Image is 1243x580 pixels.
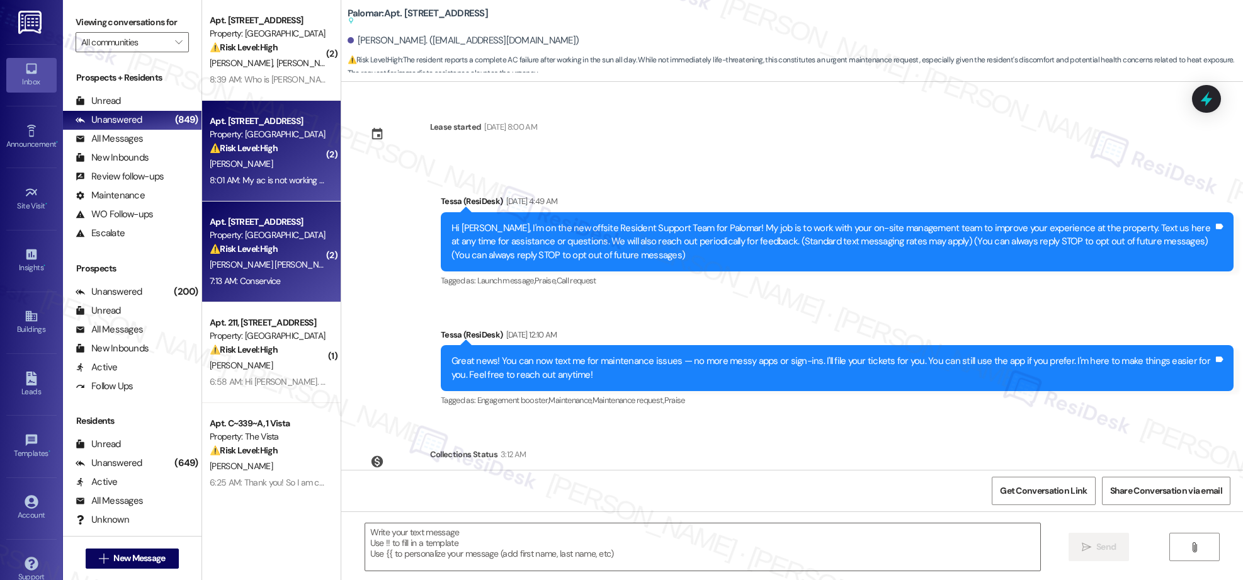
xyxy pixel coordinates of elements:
[6,491,57,525] a: Account
[210,42,278,53] strong: ⚠️ Risk Level: High
[76,342,149,355] div: New Inbounds
[76,208,153,221] div: WO Follow-ups
[1189,542,1199,552] i: 
[441,271,1234,290] div: Tagged as:
[441,328,1234,346] div: Tessa (ResiDesk)
[276,57,339,69] span: [PERSON_NAME]
[76,285,142,299] div: Unanswered
[210,329,326,343] div: Property: [GEOGRAPHIC_DATA]
[210,445,278,456] strong: ⚠️ Risk Level: High
[210,57,276,69] span: [PERSON_NAME]
[1069,533,1130,561] button: Send
[63,262,201,275] div: Prospects
[348,7,488,28] b: Palomar: Apt. [STREET_ADDRESS]
[171,282,201,302] div: (200)
[210,243,278,254] strong: ⚠️ Risk Level: High
[76,380,133,393] div: Follow Ups
[210,14,326,27] div: Apt. [STREET_ADDRESS]
[548,395,592,406] span: Maintenance ,
[76,361,118,374] div: Active
[210,27,326,40] div: Property: [GEOGRAPHIC_DATA]
[210,128,326,141] div: Property: [GEOGRAPHIC_DATA]
[76,227,125,240] div: Escalate
[210,344,278,355] strong: ⚠️ Risk Level: High
[441,391,1234,409] div: Tagged as:
[430,120,482,134] div: Lease started
[451,355,1213,382] div: Great news! You can now text me for maintenance issues — no more messy apps or sign-ins. I'll fil...
[210,229,326,242] div: Property: [GEOGRAPHIC_DATA]
[86,549,179,569] button: New Message
[535,275,556,286] span: Praise ,
[210,417,326,430] div: Apt. C~339~A, 1 Vista
[992,477,1095,505] button: Get Conversation Link
[1110,484,1222,498] span: Share Conversation via email
[81,32,169,52] input: All communities
[6,58,57,92] a: Inbox
[210,74,334,85] div: 8:39 AM: Who is [PERSON_NAME]
[557,275,596,286] span: Call request
[76,113,142,127] div: Unanswered
[441,195,1234,212] div: Tessa (ResiDesk)
[210,360,273,371] span: [PERSON_NAME]
[76,475,118,489] div: Active
[210,316,326,329] div: Apt. 211, [STREET_ADDRESS]
[56,138,58,147] span: •
[430,448,497,461] div: Collections Status
[63,71,201,84] div: Prospects + Residents
[76,94,121,108] div: Unread
[210,259,338,270] span: [PERSON_NAME] [PERSON_NAME]
[76,513,129,526] div: Unknown
[6,305,57,339] a: Buildings
[348,54,1243,81] span: : The resident reports a complete AC failure after working in the sun all day. While not immediat...
[76,323,143,336] div: All Messages
[171,453,201,473] div: (649)
[18,11,44,34] img: ResiDesk Logo
[76,132,143,145] div: All Messages
[45,200,47,208] span: •
[348,34,579,47] div: [PERSON_NAME]. ([EMAIL_ADDRESS][DOMAIN_NAME])
[477,395,549,406] span: Engagement booster ,
[210,275,281,287] div: 7:13 AM: Conservice
[76,13,189,32] label: Viewing conversations for
[43,261,45,270] span: •
[1102,477,1230,505] button: Share Conversation via email
[76,457,142,470] div: Unanswered
[76,304,121,317] div: Unread
[6,182,57,216] a: Site Visit •
[210,142,278,154] strong: ⚠️ Risk Level: High
[210,158,273,169] span: [PERSON_NAME]
[210,215,326,229] div: Apt. [STREET_ADDRESS]
[6,429,57,463] a: Templates •
[477,275,535,286] span: Launch message ,
[210,115,326,128] div: Apt. [STREET_ADDRESS]
[76,151,149,164] div: New Inbounds
[593,395,664,406] span: Maintenance request ,
[6,368,57,402] a: Leads
[76,189,145,202] div: Maintenance
[113,552,165,565] span: New Message
[664,395,685,406] span: Praise
[63,414,201,428] div: Residents
[99,554,108,564] i: 
[48,447,50,456] span: •
[348,55,402,65] strong: ⚠️ Risk Level: High
[451,222,1213,262] div: Hi [PERSON_NAME], I'm on the new offsite Resident Support Team for Palomar! My job is to work wit...
[1000,484,1087,498] span: Get Conversation Link
[76,494,143,508] div: All Messages
[503,195,558,208] div: [DATE] 4:49 AM
[6,244,57,278] a: Insights •
[503,328,557,341] div: [DATE] 12:10 AM
[210,460,273,472] span: [PERSON_NAME]
[1082,542,1091,552] i: 
[210,430,326,443] div: Property: The Vista
[76,438,121,451] div: Unread
[76,170,164,183] div: Review follow-ups
[172,110,201,130] div: (849)
[175,37,182,47] i: 
[481,120,537,134] div: [DATE] 8:00 AM
[1096,540,1116,554] span: Send
[210,174,661,186] div: 8:01 AM: My ac is not working at all I been in the sun working all day can you please have mainte...
[497,448,526,461] div: 3:12 AM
